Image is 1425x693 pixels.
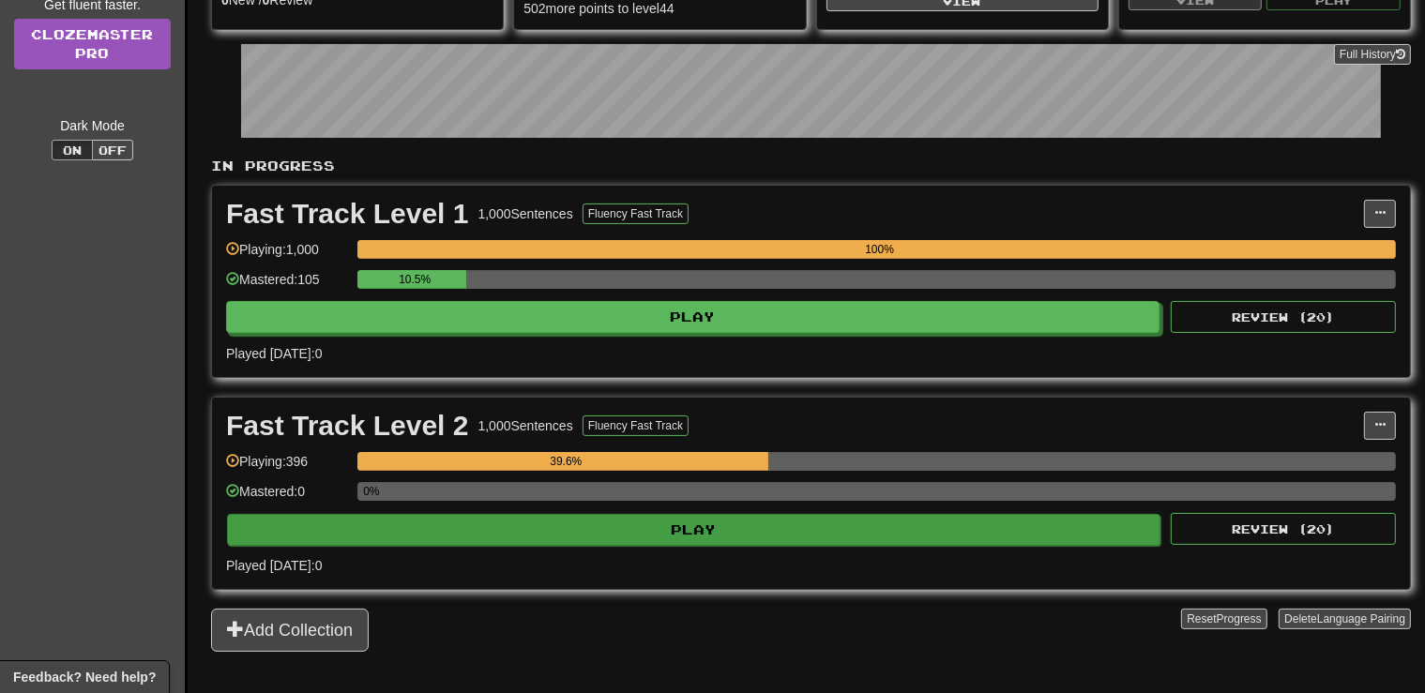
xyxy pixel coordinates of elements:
[1334,44,1411,65] button: Full History
[1171,513,1396,545] button: Review (20)
[478,416,573,435] div: 1,000 Sentences
[226,558,322,573] span: Played [DATE]: 0
[14,116,171,135] div: Dark Mode
[363,452,768,471] div: 39.6%
[1181,609,1266,629] button: ResetProgress
[211,157,1411,175] p: In Progress
[363,270,466,289] div: 10.5%
[92,140,133,160] button: Off
[363,240,1396,259] div: 100%
[227,514,1160,546] button: Play
[583,415,689,436] button: Fluency Fast Track
[226,200,469,228] div: Fast Track Level 1
[1279,609,1411,629] button: DeleteLanguage Pairing
[1317,612,1405,625] span: Language Pairing
[226,452,348,483] div: Playing: 396
[226,270,348,301] div: Mastered: 105
[1217,612,1262,625] span: Progress
[226,346,322,361] span: Played [DATE]: 0
[478,204,573,223] div: 1,000 Sentences
[211,609,369,652] button: Add Collection
[226,301,1160,333] button: Play
[52,140,93,160] button: On
[226,412,469,440] div: Fast Track Level 2
[13,668,156,686] span: Open feedback widget
[226,482,348,513] div: Mastered: 0
[583,203,689,224] button: Fluency Fast Track
[226,240,348,271] div: Playing: 1,000
[1171,301,1396,333] button: Review (20)
[14,19,171,69] a: ClozemasterPro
